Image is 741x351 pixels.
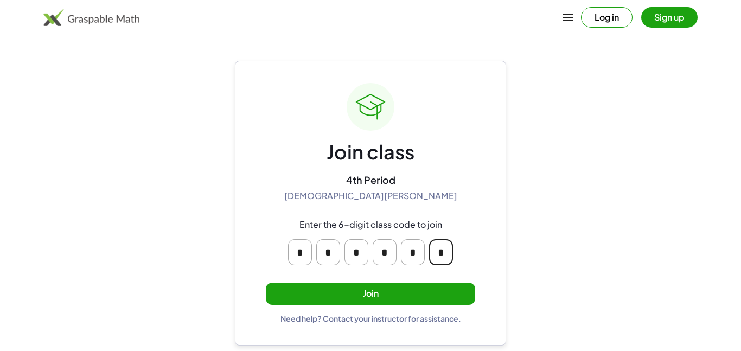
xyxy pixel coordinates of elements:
[299,219,442,231] div: Enter the 6-digit class code to join
[316,239,340,265] input: Please enter OTP character 2
[266,283,475,305] button: Join
[327,139,414,165] div: Join class
[288,239,312,265] input: Please enter OTP character 1
[641,7,698,28] button: Sign up
[373,239,397,265] input: Please enter OTP character 4
[280,314,461,323] div: Need help? Contact your instructor for assistance.
[401,239,425,265] input: Please enter OTP character 5
[344,239,368,265] input: Please enter OTP character 3
[429,239,453,265] input: Please enter OTP character 6
[581,7,633,28] button: Log in
[284,190,457,202] div: [DEMOGRAPHIC_DATA][PERSON_NAME]
[346,174,395,186] div: 4th Period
